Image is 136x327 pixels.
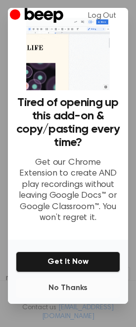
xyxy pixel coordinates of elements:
button: No Thanks [16,278,120,298]
a: Log Out [78,4,126,28]
img: Beep extension in action [26,18,110,90]
a: Beep [10,6,66,26]
p: Get our Chrome Extension to create AND play recordings without leaving Google Docs™ or Google Cla... [16,157,120,224]
button: Get It Now [16,252,120,272]
h3: Tired of opening up this add-on & copy/pasting every time? [16,96,120,149]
